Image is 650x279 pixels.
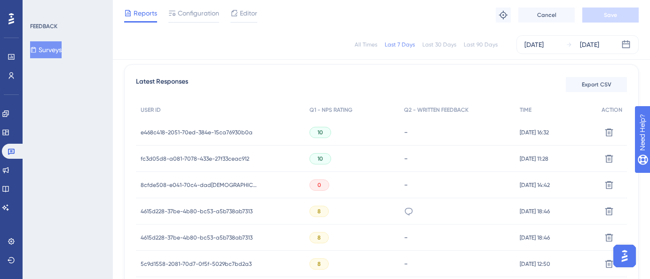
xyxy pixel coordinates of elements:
button: Surveys [30,41,62,58]
span: Need Help? [22,2,59,14]
div: [DATE] [524,39,544,50]
span: Q2 - WRITTEN FEEDBACK [404,106,468,114]
span: [DATE] 12:50 [520,260,550,268]
span: 8 [317,260,321,268]
iframe: UserGuiding AI Assistant Launcher [610,242,639,270]
span: TIME [520,106,531,114]
span: 10 [317,155,323,163]
button: Cancel [518,8,575,23]
div: [DATE] [580,39,599,50]
span: 5c9d1558-2081-70d7-0f5f-5029bc7bd2a3 [141,260,252,268]
span: Reports [134,8,157,19]
span: 0 [317,181,321,189]
span: 10 [317,129,323,136]
span: [DATE] 16:32 [520,129,549,136]
span: Editor [240,8,257,19]
div: - [404,259,510,268]
div: - [404,154,510,163]
span: [DATE] 18:46 [520,234,550,241]
span: Save [604,11,617,19]
span: Export CSV [582,81,611,88]
span: 8cfde508-e041-70c4-dad[DEMOGRAPHIC_DATA]-df5a008de37d [141,181,258,189]
span: [DATE] 18:46 [520,208,550,215]
span: 8 [317,234,321,241]
span: USER ID [141,106,161,114]
span: e468c418-2051-70ed-384e-15ca76930b0a [141,129,253,136]
span: Latest Responses [136,76,188,93]
div: Last 7 Days [385,41,415,48]
div: Last 30 Days [422,41,456,48]
span: Configuration [178,8,219,19]
div: Last 90 Days [464,41,498,48]
div: - [404,128,510,137]
span: Cancel [537,11,556,19]
div: - [404,180,510,189]
span: 8 [317,208,321,215]
span: 4615d228-37be-4b80-bc53-a5b738ab7313 [141,234,253,241]
span: fc3d05d8-a081-7078-433e-27f33ceac912 [141,155,249,163]
span: [DATE] 14:42 [520,181,550,189]
button: Export CSV [566,77,627,92]
div: All Times [355,41,377,48]
span: 4615d228-37be-4b80-bc53-a5b738ab7313 [141,208,253,215]
span: [DATE] 11:28 [520,155,548,163]
div: - [404,233,510,242]
button: Save [582,8,639,23]
span: ACTION [602,106,622,114]
span: Q1 - NPS RATING [309,106,352,114]
div: FEEDBACK [30,23,57,30]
